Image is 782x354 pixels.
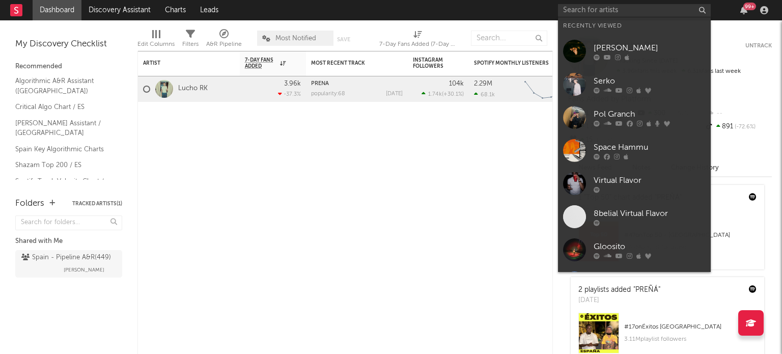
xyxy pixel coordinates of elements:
div: A&R Pipeline [206,25,242,55]
div: PREÑÁ [311,81,403,87]
div: 68.1k [474,91,495,98]
a: Bores D [558,266,711,299]
div: # 17 on Éxitos [GEOGRAPHIC_DATA] [624,321,757,333]
div: -37.3 % [278,91,301,97]
a: "PREÑÁ" [633,286,660,293]
div: 104k [449,80,464,87]
div: 891 [704,120,772,133]
button: 99+ [740,6,747,14]
span: -72.6 % [733,124,756,130]
div: Shared with Me [15,235,122,248]
div: Filters [182,38,199,50]
div: 99 + [743,3,756,10]
div: Gloosito [594,240,706,253]
span: 1.74k [428,92,442,97]
a: Lucho RK [178,85,208,93]
a: Space Hammu [558,134,711,167]
div: 2 playlists added [578,285,660,295]
a: Virtual Flavor [558,167,711,200]
span: 7-Day Fans Added [245,57,277,69]
div: 3.96k [284,80,301,87]
a: Pol Granch [558,101,711,134]
a: Serko [558,68,711,101]
a: Spain Key Algorithmic Charts [15,144,112,155]
div: 8belial Virtual Flavor [594,207,706,220]
div: [DATE] [386,91,403,97]
div: Pol Granch [594,108,706,120]
a: Algorithmic A&R Assistant ([GEOGRAPHIC_DATA]) [15,75,112,96]
span: +30.1 % [443,92,462,97]
div: [DATE] [578,295,660,306]
div: Virtual Flavor [594,174,706,186]
div: 3.11M playlist followers [624,333,757,345]
div: A&R Pipeline [206,38,242,50]
div: Instagram Followers [413,57,449,69]
div: 7-Day Fans Added (7-Day Fans Added) [379,25,456,55]
div: Folders [15,198,44,210]
div: Edit Columns [137,25,175,55]
input: Search for folders... [15,215,122,230]
a: Spain - Pipeline A&R(449)[PERSON_NAME] [15,250,122,278]
div: 2.29M [474,80,492,87]
span: [PERSON_NAME] [64,264,104,276]
div: Space Hammu [594,141,706,153]
button: Tracked Artists(1) [72,201,122,206]
a: [PERSON_NAME] Assistant / [GEOGRAPHIC_DATA] [15,118,112,139]
div: Filters [182,25,199,55]
a: Gloosito [558,233,711,266]
div: Recommended [15,61,122,73]
div: Most Recent Track [311,60,387,66]
span: Most Notified [275,35,316,42]
div: Edit Columns [137,38,175,50]
div: Artist [143,60,219,66]
div: -- [704,107,772,120]
button: Save [337,37,350,42]
div: Spotify Monthly Listeners [474,60,550,66]
a: Shazam Top 200 / ES [15,159,112,171]
a: 8belial Virtual Flavor [558,200,711,233]
input: Search... [471,31,547,46]
div: Spain - Pipeline A&R ( 449 ) [21,252,111,264]
a: Critical Algo Chart / ES [15,101,112,113]
button: Untrack [745,41,772,51]
div: Serko [594,75,706,87]
a: Spotify Track Velocity Chart / ES [15,176,112,197]
div: My Discovery Checklist [15,38,122,50]
div: 7-Day Fans Added (7-Day Fans Added) [379,38,456,50]
input: Search for artists [558,4,711,17]
div: [PERSON_NAME] [594,42,706,54]
div: Recently Viewed [563,20,706,32]
div: popularity: 68 [311,91,345,97]
svg: Chart title [520,76,566,102]
a: [PERSON_NAME] [558,35,711,68]
div: ( ) [422,91,464,97]
a: PREÑÁ [311,81,329,87]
